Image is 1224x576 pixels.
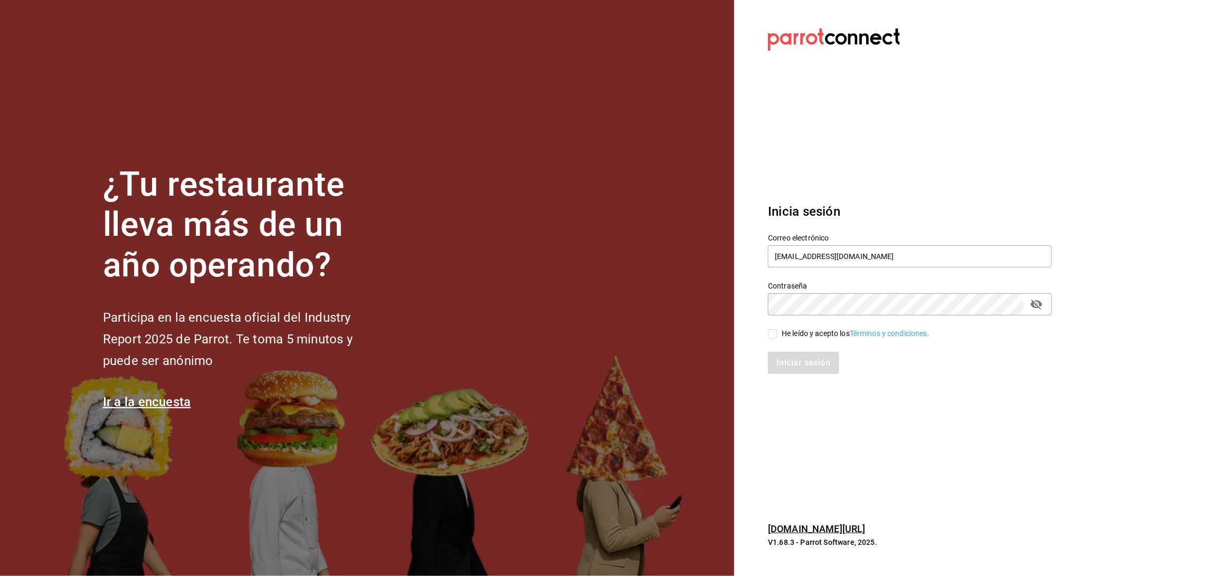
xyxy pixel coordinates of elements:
[782,328,929,339] div: He leído y acepto los
[1028,295,1046,313] button: passwordField
[768,282,1052,290] label: Contraseña
[768,202,1052,221] h3: Inicia sesión
[103,307,388,371] h2: Participa en la encuesta oficial del Industry Report 2025 de Parrot. Te toma 5 minutos y puede se...
[768,537,1052,548] p: V1.68.3 - Parrot Software, 2025.
[768,523,865,534] a: [DOMAIN_NAME][URL]
[103,165,388,286] h1: ¿Tu restaurante lleva más de un año operando?
[850,329,929,338] a: Términos y condiciones.
[103,395,191,409] a: Ir a la encuesta
[768,234,1052,242] label: Correo electrónico
[768,245,1052,267] input: Ingresa tu correo electrónico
